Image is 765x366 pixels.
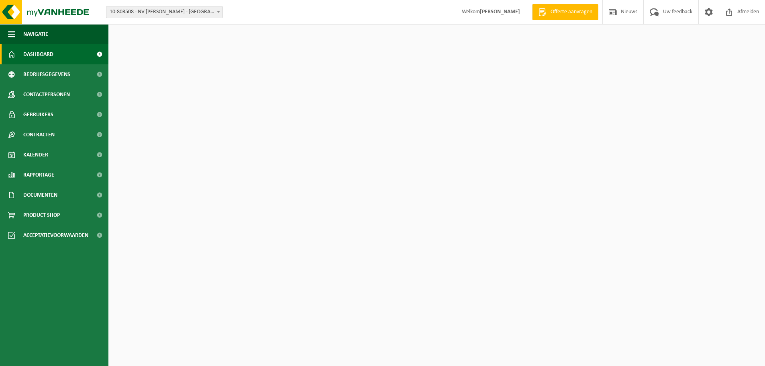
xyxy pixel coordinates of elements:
span: Gebruikers [23,105,53,125]
span: Rapportage [23,165,54,185]
span: Navigatie [23,24,48,44]
span: Dashboard [23,44,53,64]
strong: [PERSON_NAME] [480,9,520,15]
span: Bedrijfsgegevens [23,64,70,84]
span: Documenten [23,185,57,205]
span: Contracten [23,125,55,145]
span: 10-803508 - NV ANDRE DE WITTE - LOKEREN [106,6,222,18]
span: Acceptatievoorwaarden [23,225,88,245]
span: Product Shop [23,205,60,225]
span: Kalender [23,145,48,165]
span: Offerte aanvragen [549,8,594,16]
a: Offerte aanvragen [532,4,598,20]
span: Contactpersonen [23,84,70,105]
